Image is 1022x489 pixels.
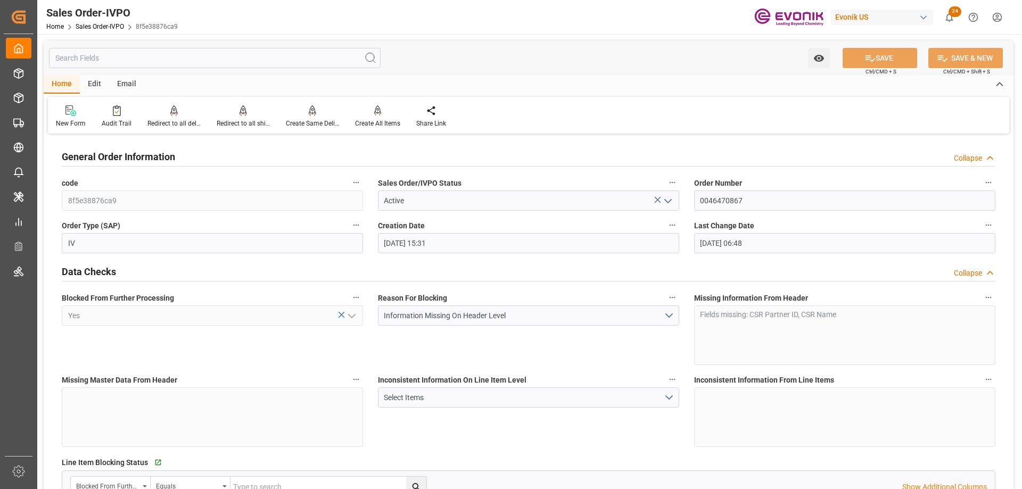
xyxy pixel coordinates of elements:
[378,375,526,386] span: Inconsistent Information On Line Item Level
[928,48,1003,68] button: SAVE & NEW
[694,375,834,386] span: Inconsistent Information From Line Items
[378,387,679,408] button: open menu
[416,119,446,128] div: Share Link
[943,68,990,76] span: Ctrl/CMD + Shift + S
[76,23,124,30] a: Sales Order-IVPO
[866,68,896,76] span: Ctrl/CMD + S
[961,5,985,29] button: Help Center
[62,457,148,468] span: Line Item Blocking Status
[286,119,339,128] div: Create Same Delivery Date
[44,76,80,94] div: Home
[831,10,933,25] div: Evonik US
[843,48,917,68] button: SAVE
[349,291,363,304] button: Blocked From Further Processing
[954,153,982,164] div: Collapse
[49,48,381,68] input: Search Fields
[694,233,995,253] input: MM-DD-YYYY HH:MM
[62,293,174,304] span: Blocked From Further Processing
[62,375,177,386] span: Missing Master Data From Header
[384,310,663,321] div: Information Missing On Header Level
[147,119,201,128] div: Redirect to all deliveries
[694,220,754,231] span: Last Change Date
[665,218,679,232] button: Creation Date
[982,372,995,386] button: Inconsistent Information From Line Items
[62,264,116,279] h2: Data Checks
[694,178,742,189] span: Order Number
[46,5,178,21] div: Sales Order-IVPO
[349,176,363,189] button: code
[378,220,425,231] span: Creation Date
[665,372,679,386] button: Inconsistent Information On Line Item Level
[982,291,995,304] button: Missing Information From Header
[949,6,961,17] span: 24
[62,178,78,189] span: code
[808,48,830,68] button: open menu
[954,268,982,279] div: Collapse
[349,218,363,232] button: Order Type (SAP)
[378,233,679,253] input: MM-DD-YYYY HH:MM
[982,218,995,232] button: Last Change Date
[754,8,823,27] img: Evonik-brand-mark-Deep-Purple-RGB.jpeg_1700498283.jpeg
[694,293,808,304] span: Missing Information From Header
[665,176,679,189] button: Sales Order/IVPO Status
[378,178,461,189] span: Sales Order/IVPO Status
[343,308,359,324] button: open menu
[62,220,120,231] span: Order Type (SAP)
[62,150,175,164] h2: General Order Information
[355,119,400,128] div: Create All Items
[384,392,663,403] div: Select Items
[102,119,131,128] div: Audit Trail
[831,7,937,27] button: Evonik US
[80,76,109,94] div: Edit
[46,23,64,30] a: Home
[56,119,86,128] div: New Form
[982,176,995,189] button: Order Number
[109,76,144,94] div: Email
[937,5,961,29] button: show 24 new notifications
[349,372,363,386] button: Missing Master Data From Header
[659,193,675,209] button: open menu
[217,119,270,128] div: Redirect to all shipments
[665,291,679,304] button: Reason For Blocking
[378,305,679,326] button: open menu
[378,293,447,304] span: Reason For Blocking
